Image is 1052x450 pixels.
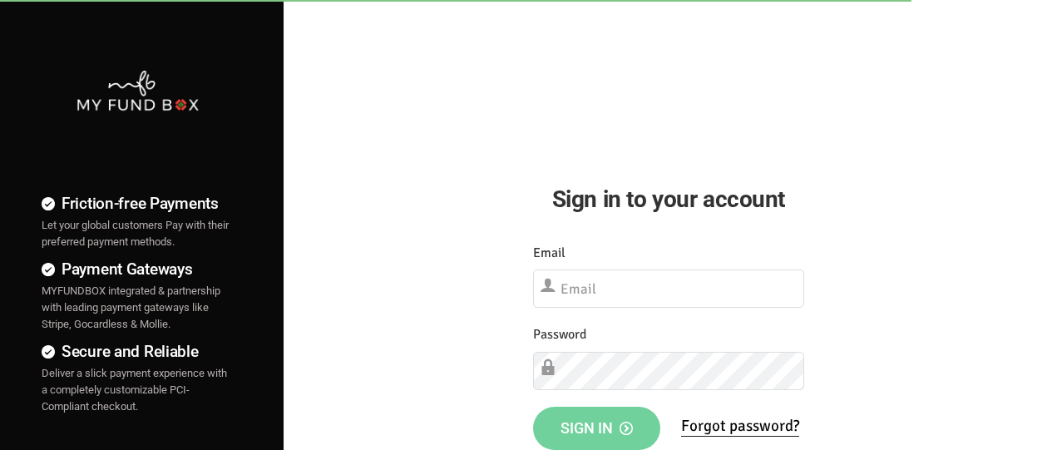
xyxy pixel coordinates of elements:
[533,243,566,264] label: Email
[533,270,804,308] input: Email
[533,407,660,450] button: Sign in
[42,257,234,281] h4: Payment Gateways
[42,339,234,363] h4: Secure and Reliable
[42,284,220,330] span: MYFUNDBOX integrated & partnership with leading payment gateways like Stripe, Gocardless & Mollie.
[42,367,227,413] span: Deliver a slick payment experience with a completely customizable PCI-Compliant checkout.
[533,181,804,217] h2: Sign in to your account
[681,416,799,437] a: Forgot password?
[561,419,633,437] span: Sign in
[42,219,229,248] span: Let your global customers Pay with their preferred payment methods.
[42,191,234,215] h4: Friction-free Payments
[76,69,200,112] img: mfbwhite.png
[533,324,586,345] label: Password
